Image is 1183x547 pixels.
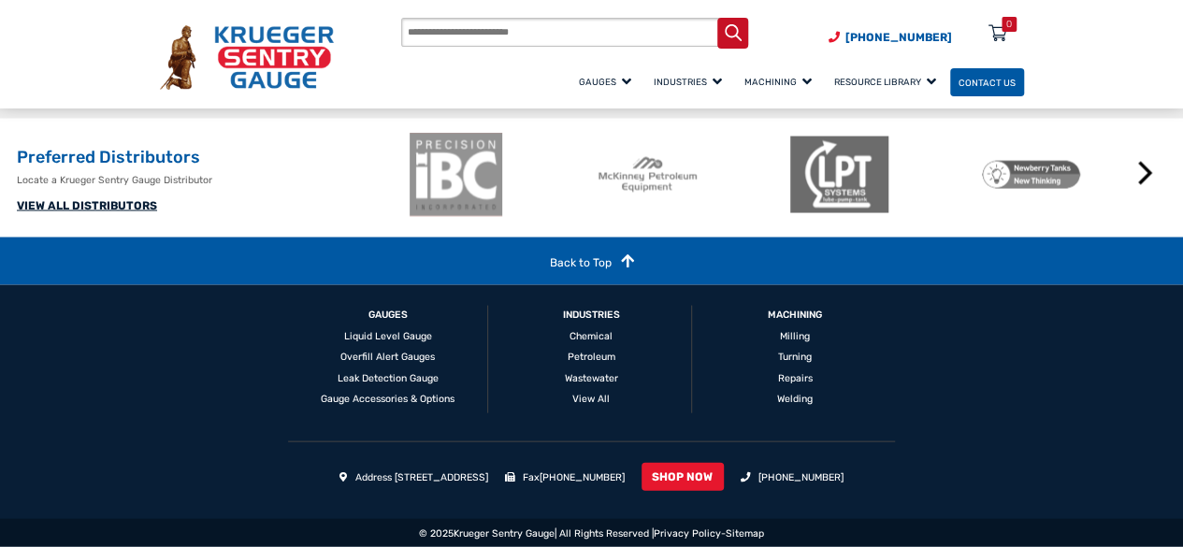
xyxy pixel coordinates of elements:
[745,226,764,245] button: 1 of 2
[768,308,822,322] a: Machining
[339,470,488,485] li: Address [STREET_ADDRESS]
[572,393,610,405] a: View All
[845,31,952,44] span: [PHONE_NUMBER]
[777,393,813,405] a: Welding
[736,65,826,98] a: Machining
[758,471,844,483] a: [PHONE_NUMBER]
[801,226,820,245] button: 3 of 2
[599,133,697,217] img: McKinney Petroleum Equipment
[726,527,764,540] a: Sitemap
[17,173,400,188] p: Locate a Krueger Sentry Gauge Distributor
[950,68,1024,97] a: Contact Us
[567,351,614,363] a: Petroleum
[17,147,400,169] h2: Preferred Distributors
[160,25,334,90] img: Krueger Sentry Gauge
[982,133,1080,217] img: Newberry Tanks
[790,133,888,217] img: LPT
[579,77,631,87] span: Gauges
[1006,17,1012,32] div: 0
[834,77,936,87] span: Resource Library
[368,308,407,322] a: GAUGES
[564,372,617,384] a: Wastewater
[454,527,555,540] a: Krueger Sentry Gauge
[826,65,950,98] a: Resource Library
[744,77,812,87] span: Machining
[778,351,812,363] a: Turning
[654,527,721,540] a: Privacy Policy
[1127,155,1164,193] button: Next
[780,330,810,342] a: Milling
[570,65,645,98] a: Gauges
[570,330,613,342] a: Chemical
[505,470,626,485] li: Fax
[321,393,454,405] a: Gauge Accessories & Options
[337,372,438,384] a: Leak Detection Gauge
[407,133,505,217] img: ibc-logo
[778,372,813,384] a: Repairs
[773,226,792,245] button: 2 of 2
[343,330,431,342] a: Liquid Level Gauge
[654,77,722,87] span: Industries
[562,308,619,322] a: Industries
[959,77,1016,87] span: Contact Us
[645,65,736,98] a: Industries
[829,29,952,46] a: Phone Number (920) 434-8860
[17,199,157,212] a: VIEW ALL DISTRIBUTORS
[340,351,435,363] a: Overfill Alert Gauges
[642,463,724,491] a: SHOP NOW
